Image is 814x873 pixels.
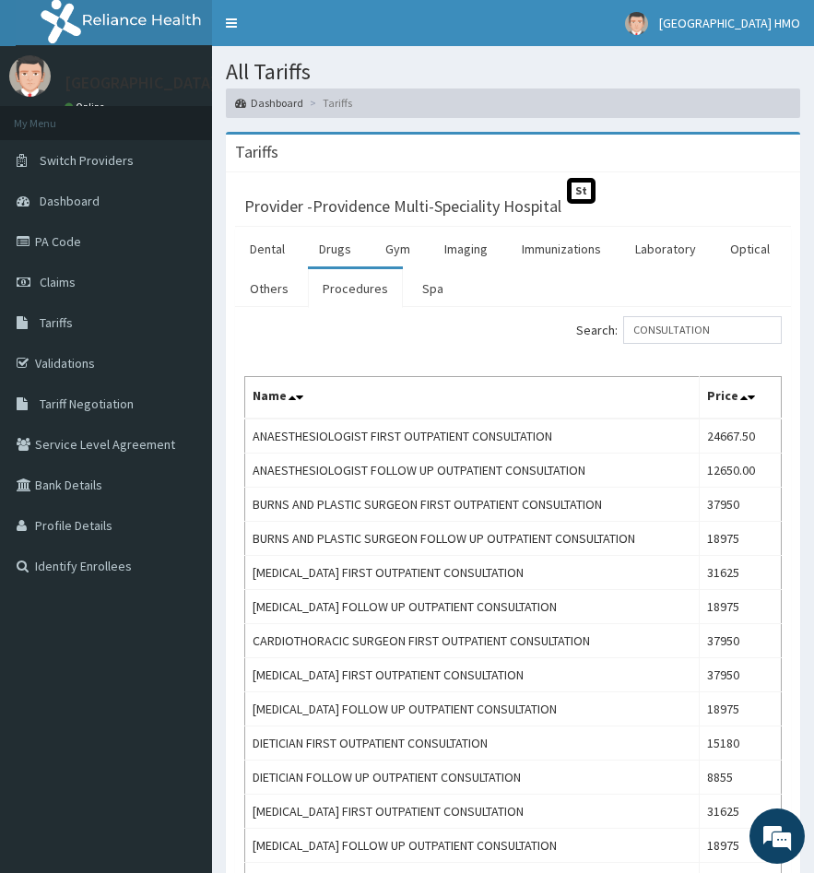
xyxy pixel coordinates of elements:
th: Name [245,376,700,419]
td: 24667.50 [699,419,781,454]
td: BURNS AND PLASTIC SURGEON FOLLOW UP OUTPATIENT CONSULTATION [245,521,700,555]
td: ANAESTHESIOLOGIST FOLLOW UP OUTPATIENT CONSULTATION [245,453,700,487]
span: Dashboard [40,193,100,209]
a: Laboratory [620,230,711,268]
td: DIETICIAN FIRST OUTPATIENT CONSULTATION [245,726,700,760]
label: Search: [576,316,782,344]
th: Price [699,376,781,419]
td: 37950 [699,487,781,521]
a: Imaging [430,230,502,268]
span: [GEOGRAPHIC_DATA] HMO [659,15,800,31]
p: [GEOGRAPHIC_DATA] HMO [65,75,254,91]
td: 37950 [699,657,781,691]
li: Tariffs [305,95,352,111]
a: Gym [371,230,425,268]
div: Minimize live chat window [302,9,347,53]
td: [MEDICAL_DATA] FOLLOW UP OUTPATIENT CONSULTATION [245,691,700,726]
h3: Tariffs [235,144,278,160]
a: Drugs [304,230,366,268]
img: d_794563401_company_1708531726252_794563401 [34,92,75,138]
td: CARDIOTHORACIC SURGEON FIRST OUTPATIENT CONSULTATION [245,623,700,657]
td: 8855 [699,760,781,794]
a: Online [65,100,109,113]
td: 31625 [699,794,781,828]
span: St [567,178,596,203]
a: Optical [715,230,785,268]
a: Procedures [308,269,403,308]
td: DIETICIAN FOLLOW UP OUTPATIENT CONSULTATION [245,760,700,794]
span: Tariffs [40,314,73,331]
td: BURNS AND PLASTIC SURGEON FIRST OUTPATIENT CONSULTATION [245,487,700,521]
td: [MEDICAL_DATA] FIRST OUTPATIENT CONSULTATION [245,794,700,828]
img: User Image [9,55,51,97]
a: Immunizations [507,230,616,268]
span: Switch Providers [40,152,134,169]
textarea: Type your message and hit 'Enter' [9,503,351,568]
h1: All Tariffs [226,60,800,84]
td: 15180 [699,726,781,760]
input: Search: [623,316,782,344]
td: 18975 [699,589,781,623]
td: [MEDICAL_DATA] FOLLOW UP OUTPATIENT CONSULTATION [245,828,700,862]
div: Chat with us now [96,103,310,127]
td: [MEDICAL_DATA] FOLLOW UP OUTPATIENT CONSULTATION [245,589,700,623]
a: Others [235,269,303,308]
a: Dental [235,230,300,268]
td: [MEDICAL_DATA] FIRST OUTPATIENT CONSULTATION [245,555,700,589]
td: ANAESTHESIOLOGIST FIRST OUTPATIENT CONSULTATION [245,419,700,454]
td: 12650.00 [699,453,781,487]
h3: Provider - Providence Multi-Speciality Hospital [244,198,561,215]
td: 18975 [699,521,781,555]
a: Spa [407,269,458,308]
td: 18975 [699,828,781,862]
img: User Image [625,12,648,35]
td: 31625 [699,555,781,589]
span: We're online! [107,232,254,419]
td: [MEDICAL_DATA] FIRST OUTPATIENT CONSULTATION [245,657,700,691]
span: Claims [40,274,76,290]
span: Tariff Negotiation [40,395,134,412]
a: Dashboard [235,95,303,111]
td: 37950 [699,623,781,657]
td: 18975 [699,691,781,726]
